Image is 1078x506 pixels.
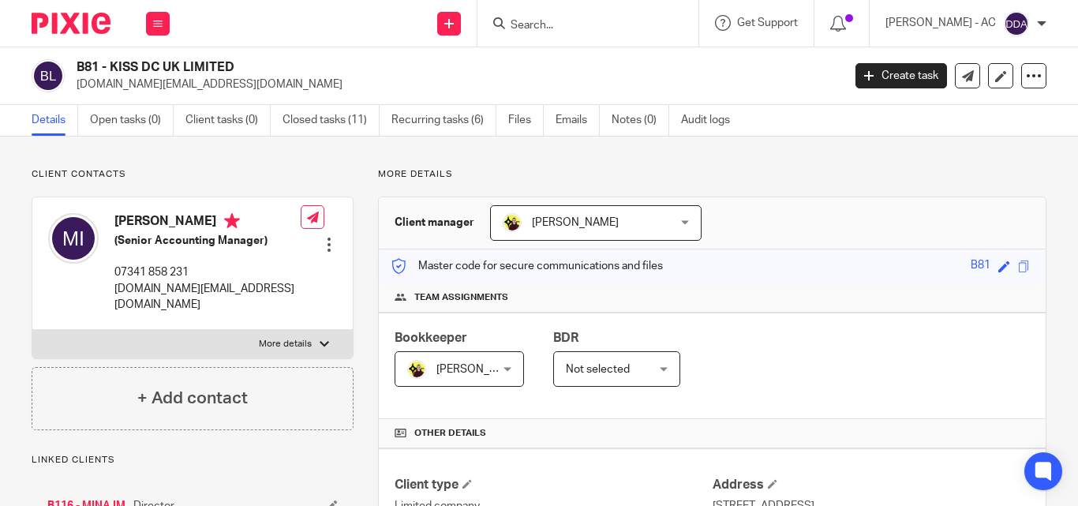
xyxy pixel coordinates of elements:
[48,213,99,264] img: svg%3E
[114,233,301,249] h5: (Senior Accounting Manager)
[414,427,486,440] span: Other details
[391,105,496,136] a: Recurring tasks (6)
[713,477,1030,493] h4: Address
[32,454,354,467] p: Linked clients
[185,105,271,136] a: Client tasks (0)
[114,281,301,313] p: [DOMAIN_NAME][EMAIL_ADDRESS][DOMAIN_NAME]
[224,213,240,229] i: Primary
[681,105,742,136] a: Audit logs
[436,364,523,375] span: [PERSON_NAME]
[566,364,630,375] span: Not selected
[503,213,522,232] img: Megan-Starbridge.jpg
[32,13,110,34] img: Pixie
[259,338,312,350] p: More details
[532,217,619,228] span: [PERSON_NAME]
[137,386,248,410] h4: + Add contact
[855,63,947,88] a: Create task
[737,17,798,28] span: Get Support
[509,19,651,33] input: Search
[32,105,78,136] a: Details
[553,332,578,344] span: BDR
[885,15,996,31] p: [PERSON_NAME] - AC
[1004,11,1029,36] img: svg%3E
[612,105,669,136] a: Notes (0)
[114,264,301,280] p: 07341 858 231
[77,77,832,92] p: [DOMAIN_NAME][EMAIL_ADDRESS][DOMAIN_NAME]
[77,59,681,76] h2: B81 - KISS DC UK LIMITED
[395,215,474,231] h3: Client manager
[395,332,467,344] span: Bookkeeper
[90,105,174,136] a: Open tasks (0)
[283,105,380,136] a: Closed tasks (11)
[971,257,990,275] div: B81
[114,213,301,233] h4: [PERSON_NAME]
[407,360,426,379] img: Megan-Starbridge.jpg
[508,105,544,136] a: Files
[414,291,508,304] span: Team assignments
[378,168,1046,181] p: More details
[32,168,354,181] p: Client contacts
[556,105,600,136] a: Emails
[395,477,712,493] h4: Client type
[32,59,65,92] img: svg%3E
[391,258,663,274] p: Master code for secure communications and files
